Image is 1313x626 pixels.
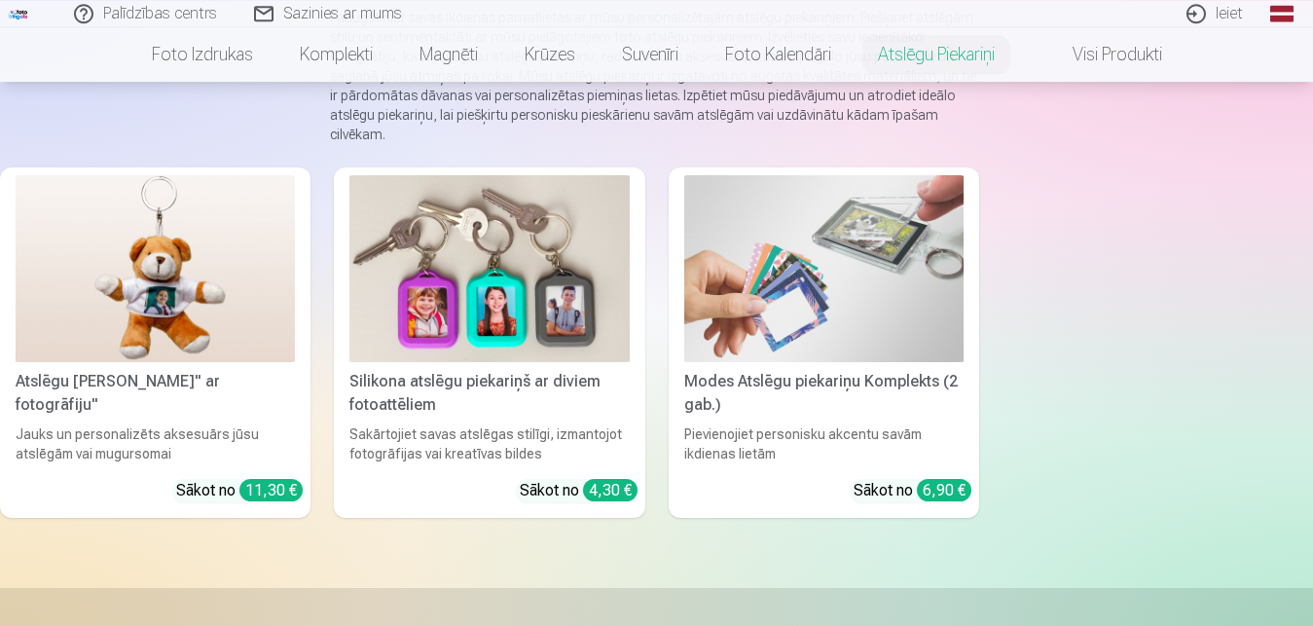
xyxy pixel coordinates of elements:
a: Foto izdrukas [128,27,276,82]
a: Magnēti [396,27,501,82]
img: /fa1 [8,8,29,19]
div: Sākot no [520,479,638,502]
a: Suvenīri [599,27,702,82]
div: Sakārtojiet savas atslēgas stilīgi, izmantojot fotogrāfijas vai kreatīvas bildes [342,424,637,463]
a: Komplekti [276,27,396,82]
div: Jauks un personalizēts aksesuārs jūsu atslēgām vai mugursomai [8,424,303,463]
div: Silikona atslēgu piekariņš ar diviem fotoattēliem [342,370,637,417]
div: 6,90 € [917,479,971,501]
div: Sākot no [854,479,971,502]
a: Atslēgu piekariņi [855,27,1018,82]
div: 11,30 € [239,479,303,501]
a: Foto kalendāri [702,27,855,82]
div: Modes Atslēgu piekariņu Komplekts (2 gab.) [676,370,971,417]
a: Modes Atslēgu piekariņu Komplekts (2 gab.)Modes Atslēgu piekariņu Komplekts (2 gab.)Pievienojiet ... [669,167,979,518]
div: 4,30 € [583,479,638,501]
div: Pievienojiet personisku akcentu savām ikdienas lietām [676,424,971,463]
img: Silikona atslēgu piekariņš ar diviem fotoattēliem [349,175,629,362]
img: Atslēgu piekariņš Lācītis" ar fotogrāfiju" [16,175,295,362]
img: Modes Atslēgu piekariņu Komplekts (2 gab.) [684,175,964,362]
div: Atslēgu [PERSON_NAME]" ar fotogrāfiju" [8,370,303,417]
a: Silikona atslēgu piekariņš ar diviem fotoattēliemSilikona atslēgu piekariņš ar diviem fotoattēlie... [334,167,644,518]
div: Sākot no [176,479,303,502]
a: Krūzes [501,27,599,82]
a: Visi produkti [1018,27,1185,82]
